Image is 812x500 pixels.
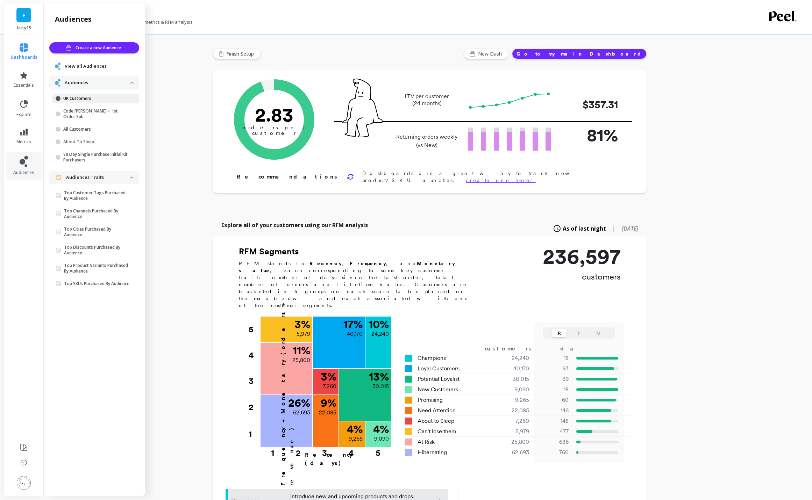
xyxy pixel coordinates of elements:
div: 5,979 [488,427,538,436]
p: $357.31 [562,97,618,113]
span: Can't lose them [418,427,456,436]
b: Frequency [350,261,386,266]
p: 39 [538,375,569,383]
p: 9,265 [349,435,363,443]
p: customers [543,271,621,282]
tspan: customer [252,130,297,136]
p: 4 % [373,423,389,435]
div: 5 [249,317,260,342]
span: Potential Loyalist [418,375,460,383]
h2: RFM Segments [239,246,477,257]
img: navigation item icon [55,174,62,181]
div: 9,090 [488,385,538,394]
p: 9 % [321,397,336,408]
p: 90 Day Single Purchase Initial Kit Purchasers [63,152,130,163]
span: [DATE] [622,225,638,232]
span: Promising [418,396,443,404]
span: metrics [16,139,31,145]
p: 18 [538,385,569,394]
p: Top SKUs Purchased By Audience [64,281,129,287]
span: Create a new Audience [76,44,123,51]
a: create one here. [466,177,536,183]
p: 686 [538,438,569,446]
div: 22,085 [488,406,538,415]
p: 146 [538,406,569,415]
span: As of last night [563,224,606,233]
div: days [560,345,589,353]
span: explore [16,112,31,117]
p: 40,170 [347,330,363,338]
p: 236,597 [543,246,621,267]
div: 4 [338,448,365,455]
span: audiences [13,170,34,175]
p: 3 % [294,319,310,330]
p: 60 [538,396,569,404]
div: 2 [285,448,312,455]
p: Explore all of your customers using our RFM analysis [221,221,368,229]
div: 9,265 [488,396,538,404]
p: fatty15 [11,25,37,31]
span: New Customers [418,385,458,394]
tspan: orders per [242,124,306,131]
p: 25,800 [292,356,310,364]
img: down caret icon [130,176,134,179]
p: RFM stands for , , and , each corresponding to some key customer trait: number of days since the ... [239,260,477,309]
p: 760 [538,448,569,457]
img: down caret icon [130,82,134,84]
span: At Risk [418,438,435,446]
span: Hibernating [418,448,447,457]
p: Top Channels Purchased By Audience [64,208,130,219]
p: 24,240 [371,330,389,338]
div: 4 [249,342,260,368]
span: Loyal Customers [418,364,460,373]
p: Audiences [65,79,130,86]
span: Finish Setup [226,50,256,57]
span: | [612,224,615,233]
span: Champions [418,354,446,362]
span: About to Sleep [418,417,454,425]
div: 1 [258,448,287,455]
button: F [572,329,586,337]
p: 7,260 [323,382,336,391]
p: 13 % [369,371,389,382]
b: Recency [309,261,342,266]
p: 62,693 [293,408,310,417]
p: 26 % [288,397,310,408]
p: UK Customers [63,96,130,101]
p: All Customers [63,126,130,132]
p: 18 [538,354,569,362]
button: Create a new Audience [49,42,139,53]
div: customers [485,345,541,353]
p: 9,090 [374,435,389,443]
div: 7,260 [488,417,538,425]
div: 3 [249,368,260,394]
button: Finish Setup [213,49,261,59]
p: 93 [538,364,569,373]
div: 62,693 [488,448,538,457]
img: profile picture [17,476,31,490]
text: 2.83 [255,103,293,126]
p: Top Customer Tags Purchased By Audience [64,190,130,201]
div: 1 [249,421,260,448]
span: View all Audiences [65,63,107,70]
p: Audiences Traits [66,174,130,181]
div: 24,240 [488,354,538,362]
div: 2 [249,394,260,420]
button: R [552,329,566,337]
p: About To Sleep [63,139,130,145]
span: F [22,11,25,19]
img: pal seatted on line [342,79,383,137]
p: 22,085 [319,408,336,417]
span: dashboards [10,55,37,60]
div: 5 [365,448,391,455]
h2: audiences [55,14,92,24]
p: Returning orders weekly (vs New) [394,133,460,150]
span: Need Attention [418,406,456,415]
p: Dashboards are a great way to track new product/SKU launches; [362,170,624,184]
div: 3 [311,448,338,455]
p: Frequency + Monetary (orders + revenue) [279,279,296,486]
span: New Dash [478,50,504,57]
p: 30,015 [372,382,389,391]
p: 5,979 [297,330,310,338]
p: 11 % [293,345,310,356]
